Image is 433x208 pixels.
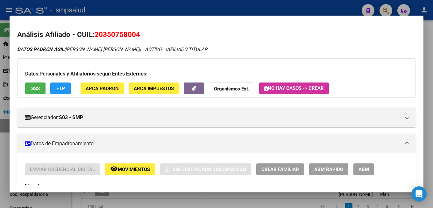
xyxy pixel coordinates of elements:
button: SSS [25,82,46,94]
span: Movimientos [118,167,150,172]
span: Enviar Credencial Digital [30,167,95,172]
span: ARCA Impuestos [134,86,174,91]
span: ABM Rápido [314,167,343,172]
span: SSS [31,86,40,91]
strong: Organismos Ext. [214,86,249,92]
button: Enviar Credencial Digital [25,163,100,175]
button: Crear Familiar [256,163,304,175]
div: Open Intercom Messenger [411,186,427,202]
i: | ACTIVO | [17,47,207,52]
button: Sin Certificado Discapacidad [160,163,251,175]
h2: Análisis Afiliado - CUIL: [17,29,416,40]
span: ARCA Padrón [86,86,119,91]
span: AFILIADO TITULAR [167,47,207,52]
span: Sin Certificado Discapacidad [173,167,246,172]
button: ARCA Impuestos [129,82,179,94]
button: Organismos Ext. [209,82,254,94]
h3: Datos Personales y Afiliatorios según Entes Externos: [25,70,408,78]
mat-icon: remove_red_eye [110,165,118,173]
span: 20350758004 [95,30,140,39]
span: Crear Familiar [261,167,299,172]
button: ABM Rápido [309,163,348,175]
mat-panel-title: Datos de Empadronamiento [25,140,401,147]
mat-expansion-panel-header: Datos de Empadronamiento [17,134,416,153]
strong: S03 - SMP [59,114,83,121]
button: ARCA Padrón [81,82,124,94]
strong: Etiquetas: [25,183,46,189]
span: No hay casos -> Crear [264,85,324,91]
span: FTP [56,86,65,91]
button: No hay casos -> Crear [259,82,329,94]
span: ABM [358,167,369,172]
button: Movimientos [105,163,155,175]
button: ABM [353,163,374,175]
strong: DATOS PADRÓN ÁGIL: [17,47,65,52]
button: FTP [50,82,71,94]
mat-expansion-panel-header: Gerenciador:S03 - SMP [17,108,416,127]
span: [PERSON_NAME] [PERSON_NAME] [17,47,140,52]
mat-panel-title: Gerenciador: [25,114,401,121]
